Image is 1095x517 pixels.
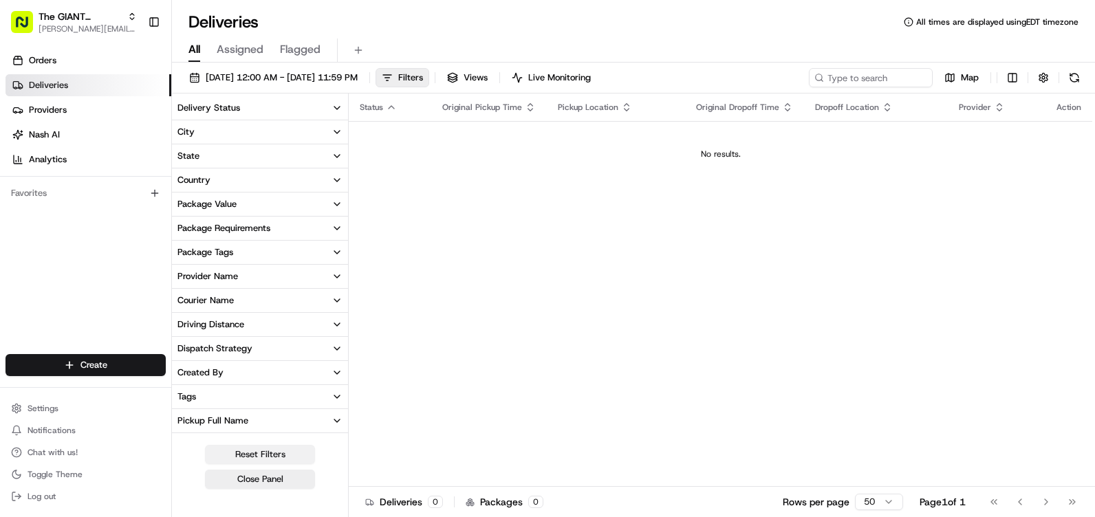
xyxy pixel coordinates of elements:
[14,201,25,212] div: 📗
[28,199,105,213] span: Knowledge Base
[6,399,166,418] button: Settings
[280,41,321,58] span: Flagged
[464,71,488,84] span: Views
[28,447,78,458] span: Chat with us!
[365,495,443,509] div: Deliveries
[206,71,358,84] span: [DATE] 12:00 AM - [DATE] 11:59 PM
[177,246,233,258] div: Package Tags
[172,385,348,408] button: Tags
[172,289,348,312] button: Courier Name
[8,194,111,219] a: 📗Knowledge Base
[442,102,522,113] span: Original Pickup Time
[29,54,56,67] span: Orders
[6,465,166,484] button: Toggle Theme
[36,89,227,103] input: Clear
[376,68,429,87] button: Filters
[29,153,67,166] span: Analytics
[172,144,348,168] button: State
[177,366,224,379] div: Created By
[217,41,263,58] span: Assigned
[177,174,210,186] div: Country
[116,201,127,212] div: 💻
[172,265,348,288] button: Provider Name
[172,217,348,240] button: Package Requirements
[6,421,166,440] button: Notifications
[1065,68,1084,87] button: Refresh
[177,390,196,403] div: Tags
[29,79,68,91] span: Deliveries
[354,148,1087,159] div: No results.
[172,433,348,456] button: Pickup Business Name
[172,241,348,264] button: Package Tags
[172,192,348,216] button: Package Value
[6,99,171,121] a: Providers
[815,102,879,113] span: Dropoff Location
[6,354,166,376] button: Create
[188,41,200,58] span: All
[177,102,240,114] div: Delivery Status
[528,496,543,508] div: 0
[177,415,248,427] div: Pickup Full Name
[28,425,76,436] span: Notifications
[177,126,195,138] div: City
[29,104,67,116] span: Providers
[111,194,226,219] a: 💻API Documentation
[28,403,58,414] span: Settings
[97,232,166,243] a: Powered byPylon
[360,102,383,113] span: Status
[916,16,1078,27] span: All times are displayed using EDT timezone
[137,233,166,243] span: Pylon
[47,131,226,145] div: Start new chat
[39,23,137,34] button: [PERSON_NAME][EMAIL_ADDRESS][PERSON_NAME][DOMAIN_NAME]
[172,120,348,144] button: City
[696,102,779,113] span: Original Dropoff Time
[172,313,348,336] button: Driving Distance
[205,445,315,464] button: Reset Filters
[172,96,348,120] button: Delivery Status
[177,198,237,210] div: Package Value
[177,342,252,355] div: Dispatch Strategy
[428,496,443,508] div: 0
[6,49,171,71] a: Orders
[14,131,39,156] img: 1736555255976-a54dd68f-1ca7-489b-9aae-adbdc363a1c4
[6,5,142,38] button: The GIANT Company[PERSON_NAME][EMAIL_ADDRESS][PERSON_NAME][DOMAIN_NAME]
[6,487,166,506] button: Log out
[177,150,199,162] div: State
[506,68,597,87] button: Live Monitoring
[172,361,348,384] button: Created By
[14,55,250,77] p: Welcome 👋
[920,495,966,509] div: Page 1 of 1
[188,11,259,33] h1: Deliveries
[234,135,250,152] button: Start new chat
[39,10,122,23] button: The GIANT Company
[183,68,364,87] button: [DATE] 12:00 AM - [DATE] 11:59 PM
[466,495,543,509] div: Packages
[47,145,174,156] div: We're available if you need us!
[1056,102,1081,113] div: Action
[177,318,244,331] div: Driving Distance
[528,71,591,84] span: Live Monitoring
[177,222,270,234] div: Package Requirements
[783,495,849,509] p: Rows per page
[177,439,269,451] div: Pickup Business Name
[130,199,221,213] span: API Documentation
[441,68,494,87] button: Views
[558,102,618,113] span: Pickup Location
[28,491,56,502] span: Log out
[172,337,348,360] button: Dispatch Strategy
[80,359,107,371] span: Create
[6,124,171,146] a: Nash AI
[6,182,166,204] div: Favorites
[177,294,234,307] div: Courier Name
[172,409,348,432] button: Pickup Full Name
[172,168,348,192] button: Country
[177,270,238,283] div: Provider Name
[29,129,60,141] span: Nash AI
[938,68,985,87] button: Map
[14,14,41,41] img: Nash
[6,443,166,462] button: Chat with us!
[809,68,933,87] input: Type to search
[959,102,991,113] span: Provider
